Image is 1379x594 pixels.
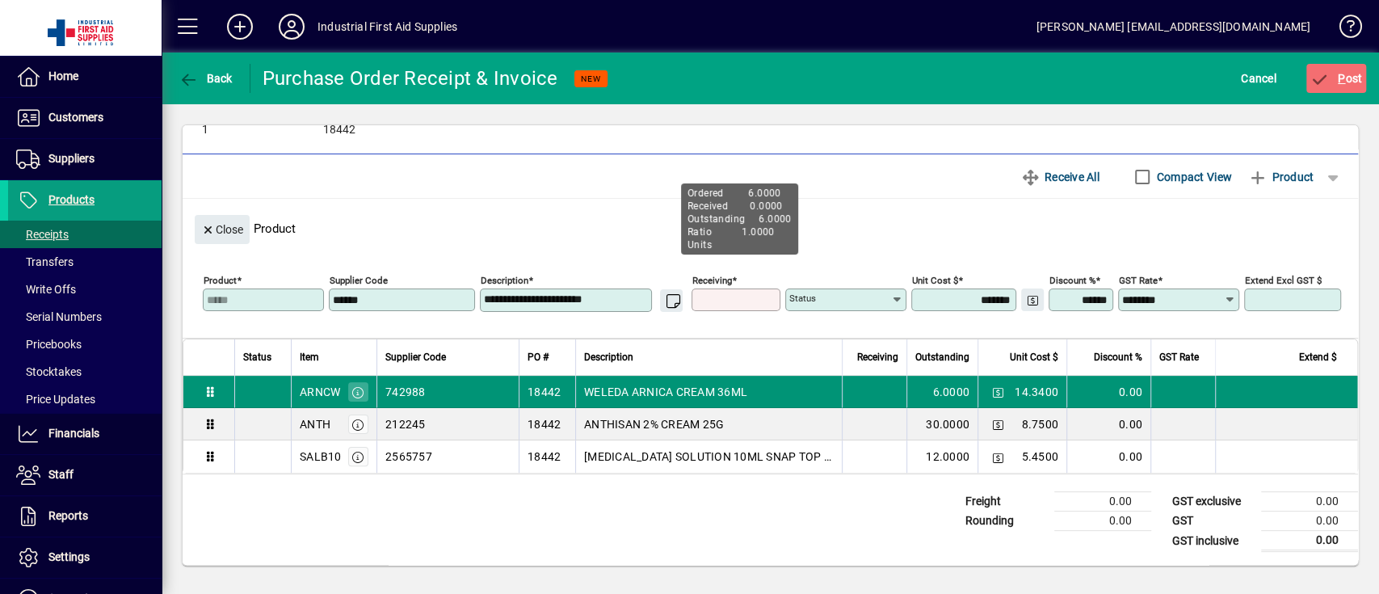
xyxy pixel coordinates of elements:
mat-label: Description [481,275,528,286]
td: 212245 [376,408,519,440]
div: Purchase Order Receipt & Invoice [263,65,558,91]
td: GST inclusive [1164,531,1261,551]
span: 8.7500 [1022,416,1059,432]
a: Knowledge Base [1326,3,1359,56]
span: Discount % [1094,348,1142,366]
td: 2565757 [376,440,519,473]
button: Post [1306,64,1367,93]
app-page-header-button: Close [191,221,254,236]
span: ost [1310,72,1363,85]
a: Serial Numbers [8,303,162,331]
span: Customers [48,111,103,124]
td: 18442 [519,376,575,408]
app-page-header-button: Back [162,64,250,93]
span: Price Updates [16,393,95,406]
span: Serial Numbers [16,310,102,323]
td: GST exclusive [1164,492,1261,512]
td: 18442 [519,440,575,473]
td: 30.0000 [906,408,977,440]
a: Settings [8,537,162,578]
mat-label: Unit Cost $ [912,275,958,286]
span: Outstanding [915,348,969,366]
span: Pricebooks [16,338,82,351]
span: Unit Cost $ [1010,348,1058,366]
td: 0.00 [1261,531,1358,551]
a: Price Updates [8,385,162,413]
div: Product [183,199,1358,248]
td: 0.00 [1066,440,1150,473]
mat-label: GST rate [1119,275,1158,286]
td: 0.00 [1261,512,1358,531]
td: Rounding [957,512,1054,531]
td: [MEDICAL_DATA] SOLUTION 10ML SNAP TOP - 50s [575,440,842,473]
button: Change Price Levels [986,381,1009,403]
span: Item [300,348,319,366]
span: Staff [48,468,74,481]
span: 1 [202,124,208,137]
span: Financials [48,427,99,440]
div: Ordered 6.0000 Received 0.0000 Outstanding 6.0000 Ratio 1.0000 Units [681,183,798,255]
span: Description [584,348,633,366]
span: Supplier Code [385,348,446,366]
div: ANTH [300,416,330,432]
button: Add [214,12,266,41]
a: Home [8,57,162,97]
span: Stocktakes [16,365,82,378]
span: Back [179,72,233,85]
a: Stocktakes [8,358,162,385]
span: Suppliers [48,152,95,165]
td: ANTHISAN 2% CREAM 25G [575,408,842,440]
label: Compact View [1154,169,1232,185]
td: 0.00 [1261,492,1358,512]
span: Products [48,193,95,206]
div: SALB10 [300,449,342,465]
mat-label: Status [789,293,816,304]
mat-label: Receiving [692,275,732,286]
a: Pricebooks [8,331,162,358]
span: Close [201,217,243,243]
span: Settings [48,550,90,563]
a: Staff [8,455,162,495]
button: Receive All [1015,162,1106,192]
a: Reports [8,496,162,537]
span: Receive All [1021,164,1099,190]
td: 6.0000 [906,376,977,408]
span: 5.4500 [1022,449,1059,465]
mat-label: Product [204,275,237,286]
span: Cancel [1241,65,1276,91]
span: NEW [581,74,601,84]
div: ARNCW [300,384,340,400]
a: Receipts [8,221,162,248]
a: Transfers [8,248,162,276]
span: Transfers [16,255,74,268]
mat-label: Extend excl GST $ [1245,275,1322,286]
span: Extend $ [1299,348,1337,366]
button: Change Price Levels [1021,289,1044,311]
td: Freight [957,492,1054,512]
button: Change Price Levels [986,413,1009,436]
span: Receipts [16,228,69,241]
span: Reports [48,509,88,522]
span: PO # [528,348,549,366]
td: 0.00 [1066,376,1150,408]
span: Home [48,70,78,82]
td: GST [1164,512,1261,531]
button: Cancel [1237,64,1280,93]
a: Customers [8,98,162,138]
button: Profile [266,12,317,41]
td: 12.0000 [906,440,977,473]
a: Write Offs [8,276,162,303]
div: [PERSON_NAME] [EMAIL_ADDRESS][DOMAIN_NAME] [1036,14,1310,40]
span: GST Rate [1159,348,1199,366]
td: 0.00 [1054,512,1151,531]
div: Industrial First Aid Supplies [317,14,457,40]
a: Suppliers [8,139,162,179]
td: 0.00 [1054,492,1151,512]
span: Write Offs [16,283,76,296]
td: 742988 [376,376,519,408]
td: WELEDA ARNICA CREAM 36ML [575,376,842,408]
td: 0.00 [1066,408,1150,440]
span: 14.3400 [1015,384,1058,400]
button: Change Price Levels [986,445,1009,468]
span: 18442 [323,124,355,137]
